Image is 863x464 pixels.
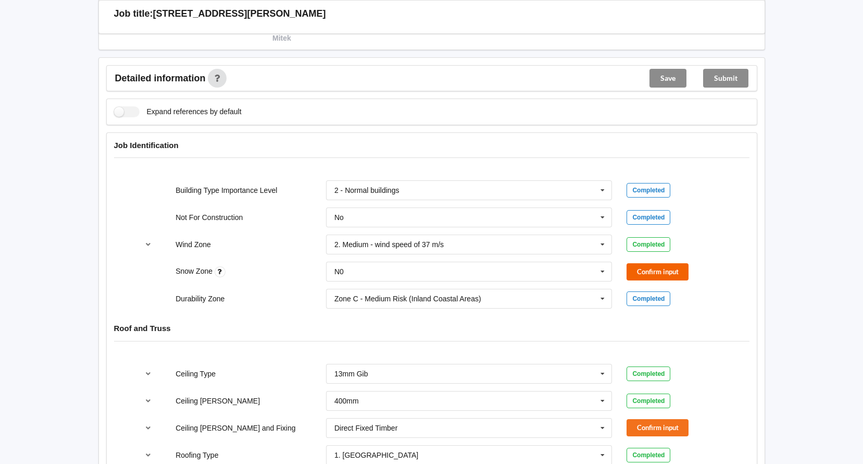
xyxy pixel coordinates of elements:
button: reference-toggle [138,392,158,410]
div: Completed [627,210,670,225]
div: Completed [627,183,670,198]
h4: Roof and Truss [114,323,749,333]
label: Expand references by default [114,106,242,117]
div: 2. Medium - wind speed of 37 m/s [334,241,444,248]
h4: Job Identification [114,140,749,150]
div: Zone C - Medium Risk (Inland Coastal Areas) [334,295,481,302]
div: Completed [627,291,670,306]
label: Building Type Importance Level [176,186,277,194]
label: Wind Zone [176,240,211,249]
button: Confirm input [627,263,689,280]
div: Completed [627,237,670,252]
div: 1. [GEOGRAPHIC_DATA] [334,451,418,459]
div: 400mm [334,397,359,405]
button: reference-toggle [138,419,158,437]
label: Snow Zone [176,267,215,275]
h3: [STREET_ADDRESS][PERSON_NAME] [153,8,326,20]
label: Durability Zone [176,295,224,303]
div: No [334,214,344,221]
div: 13mm Gib [334,370,368,377]
button: reference-toggle [138,364,158,383]
div: N0 [334,268,344,275]
div: 2 - Normal buildings [334,187,399,194]
div: Direct Fixed Timber [334,424,397,432]
button: reference-toggle [138,235,158,254]
span: Detailed information [115,74,206,83]
div: Completed [627,394,670,408]
div: Completed [627,448,670,462]
button: Confirm input [627,419,689,436]
label: Not For Construction [176,213,243,222]
label: Roofing Type [176,451,218,459]
label: Ceiling [PERSON_NAME] and Fixing [176,424,295,432]
label: Ceiling [PERSON_NAME] [176,397,260,405]
h3: Job title: [114,8,153,20]
div: Completed [627,367,670,381]
label: Ceiling Type [176,370,216,378]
